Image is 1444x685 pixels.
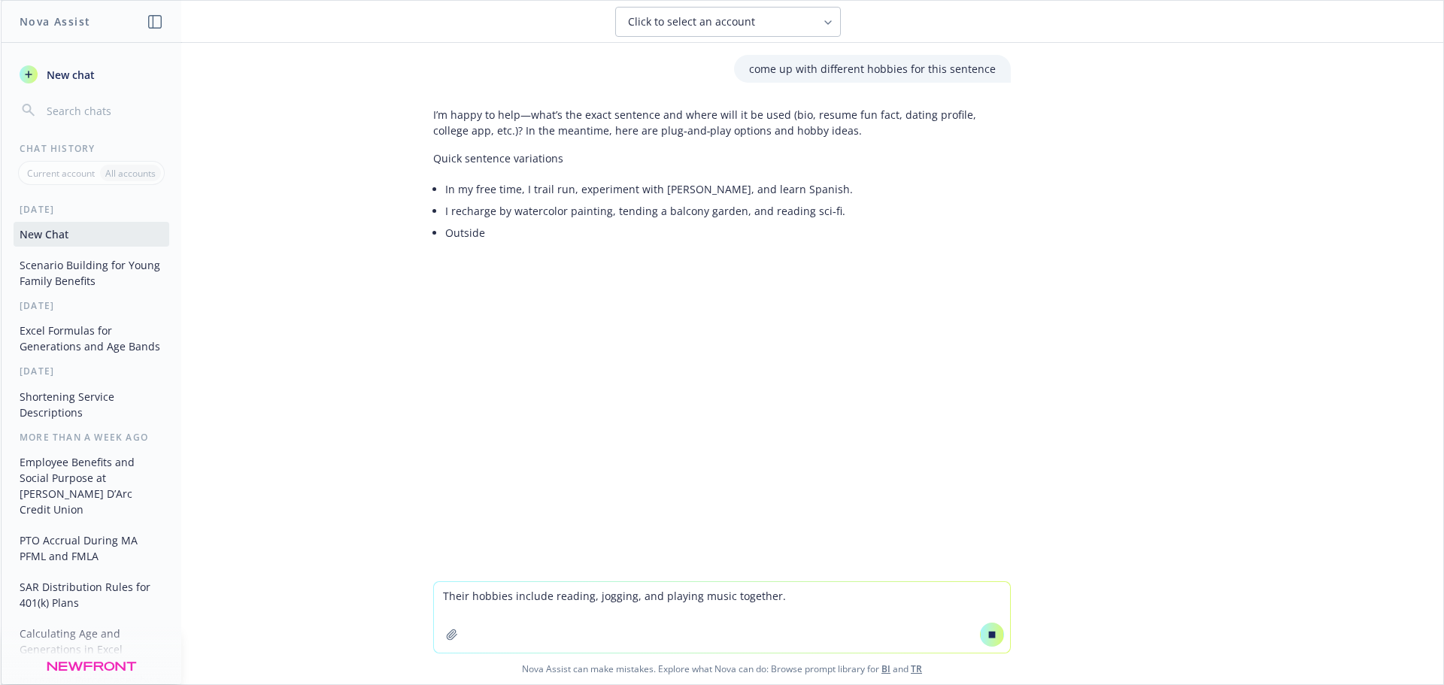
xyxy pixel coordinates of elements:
[433,150,1011,166] p: Quick sentence variations
[14,621,169,662] button: Calculating Age and Generations in Excel
[7,653,1437,684] span: Nova Assist can make mistakes. Explore what Nova can do: Browse prompt library for and
[14,61,169,88] button: New chat
[105,167,156,180] p: All accounts
[44,67,95,83] span: New chat
[2,299,181,312] div: [DATE]
[14,384,169,425] button: Shortening Service Descriptions
[911,662,922,675] a: TR
[14,574,169,615] button: SAR Distribution Rules for 401(k) Plans
[20,14,90,29] h1: Nova Assist
[615,7,841,37] button: Click to select an account
[434,582,1010,653] textarea: Their hobbies include reading, jogging, and playing music together.
[14,222,169,247] button: New Chat
[445,178,1011,200] li: In my free time, I trail run, experiment with [PERSON_NAME], and learn Spanish.
[14,528,169,568] button: PTO Accrual During MA PFML and FMLA
[14,318,169,359] button: Excel Formulas for Generations and Age Bands
[44,100,163,121] input: Search chats
[2,203,181,216] div: [DATE]
[14,253,169,293] button: Scenario Building for Young Family Benefits
[27,167,95,180] p: Current account
[445,222,1011,244] li: Outside
[628,14,755,29] span: Click to select an account
[881,662,890,675] a: BI
[14,450,169,522] button: Employee Benefits and Social Purpose at [PERSON_NAME] D’Arc Credit Union
[445,200,1011,222] li: I recharge by watercolor painting, tending a balcony garden, and reading sci‑fi.
[2,142,181,155] div: Chat History
[749,61,996,77] p: come up with different hobbies for this sentence
[433,107,1011,138] p: I’m happy to help—what’s the exact sentence and where will it be used (bio, resume fun fact, dati...
[2,365,181,377] div: [DATE]
[2,431,181,444] div: More than a week ago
